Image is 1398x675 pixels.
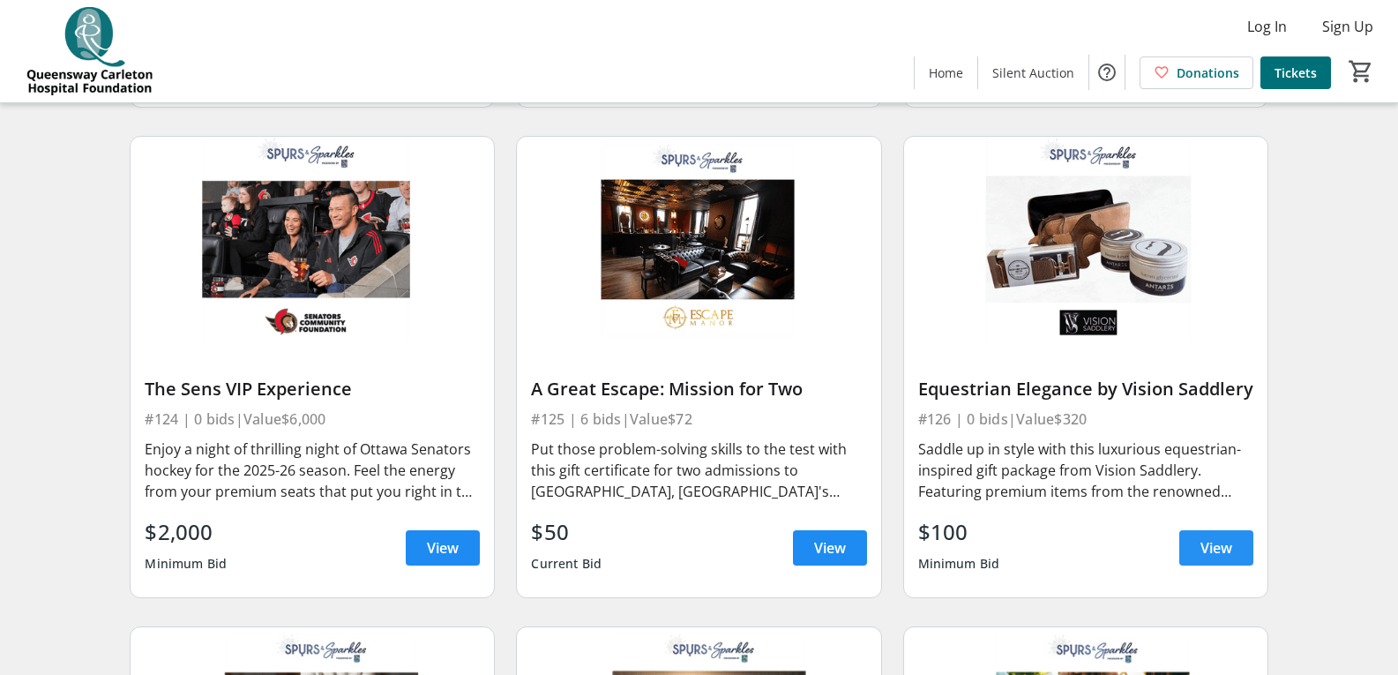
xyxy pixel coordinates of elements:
div: #124 | 0 bids | Value $6,000 [145,407,480,431]
span: Log In [1247,16,1287,37]
div: Equestrian Elegance by Vision Saddlery [918,379,1253,400]
div: #125 | 6 bids | Value $72 [531,407,866,431]
div: $50 [531,516,602,548]
a: Tickets [1260,56,1331,89]
div: The Sens VIP Experience [145,379,480,400]
div: Put those problem-solving skills to the test with this gift certificate for two admissions to [GE... [531,439,866,502]
div: $2,000 [145,516,227,548]
span: Silent Auction [992,64,1074,82]
span: View [814,537,846,559]
div: A Great Escape: Mission for Two [531,379,866,400]
div: Enjoy a night of thrilling night of Ottawa Senators hockey for the 2025-26 season. Feel the energ... [145,439,480,502]
a: Silent Auction [978,56,1088,89]
span: Donations [1177,64,1239,82]
img: The Sens VIP Experience [131,137,494,341]
button: Cart [1345,56,1377,87]
div: Saddle up in style with this luxurious equestrian-inspired gift package from Vision Saddlery. Fea... [918,439,1253,502]
a: Donations [1140,56,1253,89]
div: Minimum Bid [918,548,1000,580]
a: View [406,530,480,566]
span: Sign Up [1322,16,1373,37]
img: Equestrian Elegance by Vision Saddlery [904,137,1267,341]
div: $100 [918,516,1000,548]
a: Home [915,56,977,89]
button: Help [1089,55,1125,90]
span: View [427,537,459,559]
div: Minimum Bid [145,548,227,580]
div: Current Bid [531,548,602,580]
span: View [1200,537,1232,559]
span: Home [929,64,963,82]
div: #126 | 0 bids | Value $320 [918,407,1253,431]
span: Tickets [1275,64,1317,82]
button: Log In [1233,12,1301,41]
img: A Great Escape: Mission for Two [517,137,880,341]
img: QCH Foundation's Logo [11,7,168,95]
a: View [793,530,867,566]
a: View [1179,530,1253,566]
button: Sign Up [1308,12,1387,41]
